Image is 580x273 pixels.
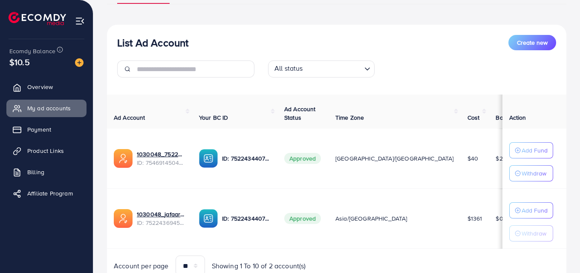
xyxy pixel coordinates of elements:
[6,100,87,117] a: My ad accounts
[199,149,218,168] img: ic-ba-acc.ded83a64.svg
[544,235,574,267] iframe: Chat
[496,113,518,122] span: Balance
[335,154,454,163] span: [GEOGRAPHIC_DATA]/[GEOGRAPHIC_DATA]
[137,210,185,218] a: 1030048_jafaar123_1751453845453
[509,202,553,218] button: Add Fund
[467,214,482,223] span: $1361
[27,83,53,91] span: Overview
[509,113,526,122] span: Action
[509,165,553,181] button: Withdraw
[9,47,55,55] span: Ecomdy Balance
[509,142,553,158] button: Add Fund
[137,210,185,227] div: <span class='underline'>1030048_jafaar123_1751453845453</span></br>7522436945524654081
[467,113,480,122] span: Cost
[522,145,548,155] p: Add Fund
[522,205,548,216] p: Add Fund
[222,213,271,224] p: ID: 7522434407987298322
[212,261,306,271] span: Showing 1 To 10 of 2 account(s)
[27,189,73,198] span: Affiliate Program
[137,150,185,158] a: 1030048_7522436945524654081_1757153410313
[509,225,553,241] button: Withdraw
[335,113,364,122] span: Time Zone
[6,142,87,159] a: Product Links
[199,209,218,228] img: ic-ba-acc.ded83a64.svg
[9,56,30,68] span: $10.5
[9,12,66,25] img: logo
[6,78,87,95] a: Overview
[517,38,548,47] span: Create new
[522,228,546,239] p: Withdraw
[114,261,169,271] span: Account per page
[75,16,85,26] img: menu
[284,153,321,164] span: Approved
[114,209,133,228] img: ic-ads-acc.e4c84228.svg
[117,37,188,49] h3: List Ad Account
[6,121,87,138] a: Payment
[137,218,185,227] span: ID: 7522436945524654081
[268,60,375,78] div: Search for option
[522,168,546,178] p: Withdraw
[27,147,64,155] span: Product Links
[496,214,503,223] span: $0
[27,125,51,134] span: Payment
[114,113,145,122] span: Ad Account
[467,154,478,163] span: $40
[306,62,361,75] input: Search for option
[222,153,271,164] p: ID: 7522434407987298322
[496,154,514,163] span: $23.89
[114,149,133,168] img: ic-ads-acc.e4c84228.svg
[137,158,185,167] span: ID: 7546914504844771336
[137,150,185,167] div: <span class='underline'>1030048_7522436945524654081_1757153410313</span></br>7546914504844771336
[199,113,228,122] span: Your BC ID
[335,214,407,223] span: Asia/[GEOGRAPHIC_DATA]
[75,58,84,67] img: image
[508,35,556,50] button: Create new
[273,62,305,75] span: All status
[6,164,87,181] a: Billing
[284,105,316,122] span: Ad Account Status
[27,104,71,112] span: My ad accounts
[6,185,87,202] a: Affiliate Program
[284,213,321,224] span: Approved
[27,168,44,176] span: Billing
